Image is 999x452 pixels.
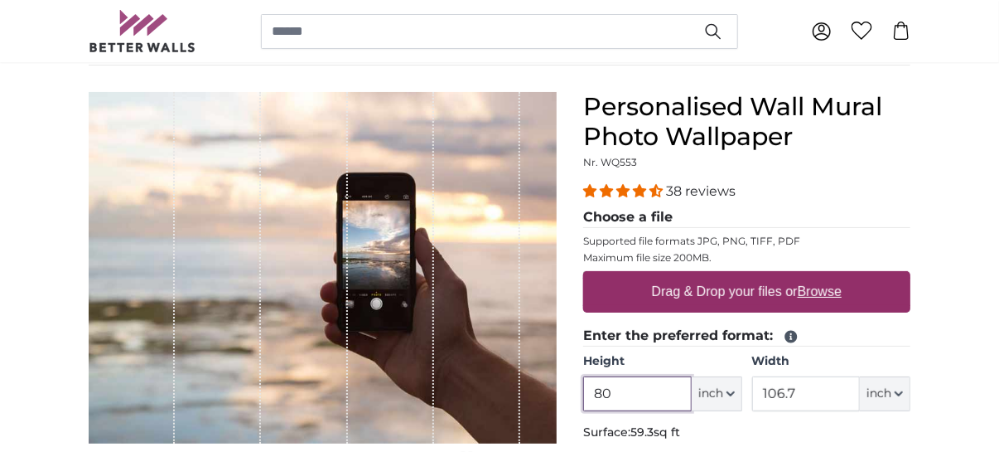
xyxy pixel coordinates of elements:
[583,251,910,265] p: Maximum file size 200MB.
[692,377,742,411] button: inch
[89,10,196,52] img: Betterwalls
[866,386,891,402] span: inch
[583,207,910,228] legend: Choose a file
[645,275,848,309] label: Drag & Drop your files or
[860,377,910,411] button: inch
[583,92,910,152] h1: Personalised Wall Mural Photo Wallpaper
[798,284,842,299] u: Browse
[583,183,666,199] span: 4.34 stars
[583,156,637,168] span: Nr. WQ553
[752,353,910,370] label: Width
[698,386,723,402] span: inch
[583,353,741,370] label: Height
[583,425,910,441] p: Surface:
[583,326,910,347] legend: Enter the preferred format:
[630,425,680,440] span: 59.3sq ft
[583,235,910,248] p: Supported file formats JPG, PNG, TIFF, PDF
[666,183,736,199] span: 38 reviews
